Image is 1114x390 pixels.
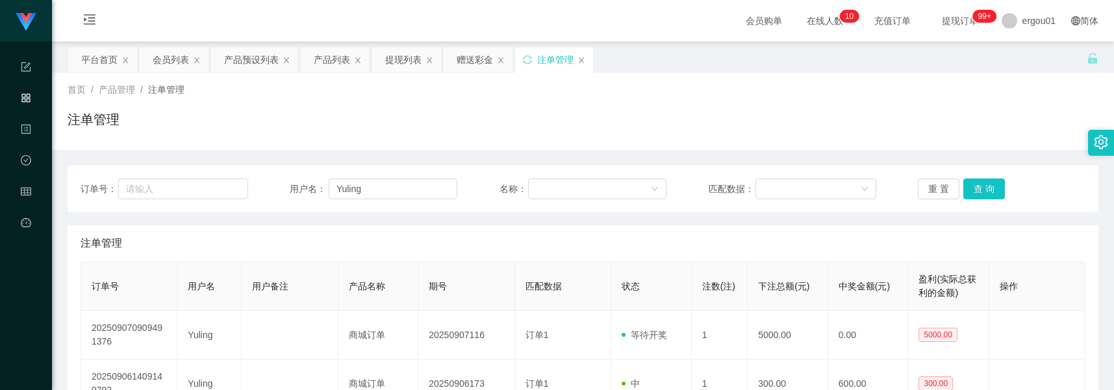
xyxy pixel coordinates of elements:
[850,10,854,23] p: 0
[918,178,959,199] button: 重 置
[525,330,549,340] span: 订单1
[861,185,868,194] i: 图标: down
[252,281,288,291] span: 用户备注
[177,311,242,360] td: Yuling
[500,182,528,196] span: 名称：
[92,281,119,291] span: 订单号
[935,16,985,25] span: 提现订单
[429,281,447,291] span: 期号
[651,185,659,194] i: 图标: down
[21,118,31,144] i: 图标: profile
[622,281,640,291] span: 状态
[68,1,112,42] i: 图标: menu-unfold
[338,311,419,360] td: 商城订单
[21,187,31,302] span: 会员管理
[354,56,362,64] i: 图标: close
[918,274,976,298] span: 盈利(实际总获利的金额)
[21,149,31,175] i: 图标: check-circle-o
[622,330,667,340] span: 等待开奖
[81,311,177,360] td: 202509070909491376
[314,47,350,72] div: 产品列表
[525,378,549,389] span: 订单1
[68,110,120,129] h1: 注单管理
[188,281,215,291] span: 用户名
[702,281,735,291] span: 注数(注)
[283,56,290,64] i: 图标: close
[140,84,143,95] span: /
[21,56,31,82] i: 图标: form
[349,281,385,291] span: 产品名称
[840,10,859,23] sup: 10
[523,55,532,64] i: 图标: sync
[972,10,996,23] sup: 1105
[68,84,86,95] span: 首页
[709,182,755,196] span: 匹配数据：
[497,56,505,64] i: 图标: close
[21,62,31,178] span: 系统配置
[1000,281,1018,291] span: 操作
[525,281,562,291] span: 匹配数据
[21,125,31,240] span: 内容中心
[81,182,118,196] span: 订单号：
[91,84,94,95] span: /
[758,281,809,291] span: 下注总额(元)
[418,311,514,360] td: 20250907116
[425,56,433,64] i: 图标: close
[385,47,422,72] div: 提现列表
[121,56,129,64] i: 图标: close
[99,84,135,95] span: 产品管理
[748,311,828,360] td: 5000.00
[21,87,31,113] i: 图标: appstore-o
[148,84,184,95] span: 注单管理
[16,13,36,31] img: logo.9652507e.png
[329,178,457,199] input: 请输入
[1071,16,1080,25] i: 图标: global
[839,281,890,291] span: 中奖金额(元)
[800,16,850,25] span: 在线人数
[828,311,909,360] td: 0.00
[1087,53,1098,64] i: 图标: unlock
[153,47,189,72] div: 会员列表
[845,10,850,23] p: 1
[868,16,917,25] span: 充值订单
[118,178,248,199] input: 请输入
[21,210,31,341] a: 图标: dashboard平台首页
[193,56,201,64] i: 图标: close
[290,182,329,196] span: 用户名：
[224,47,279,72] div: 产品预设列表
[622,378,640,389] span: 中
[537,47,574,72] div: 注单管理
[21,156,31,271] span: 数据中心
[963,178,1005,199] button: 查 询
[21,180,31,206] i: 图标: table
[81,236,122,251] span: 注单管理
[21,93,31,209] span: 产品管理
[457,47,493,72] div: 赠送彩金
[577,56,585,64] i: 图标: close
[692,311,748,360] td: 1
[918,328,957,342] span: 5000.00
[81,47,118,72] div: 平台首页
[1094,135,1108,149] i: 图标: setting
